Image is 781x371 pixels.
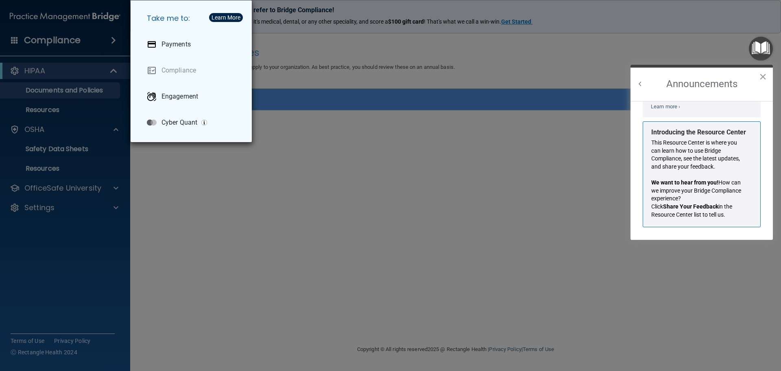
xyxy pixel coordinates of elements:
a: Engagement [140,85,245,108]
a: Cyber Quant [140,111,245,134]
div: Resource Center [630,65,773,240]
a: Compliance [140,59,245,82]
a: Learn more › [651,103,680,110]
p: Engagement [161,92,198,101]
button: Learn More [209,13,243,22]
p: This Resource Center is where you can learn how to use Bridge Compliance, see the latest updates,... [651,139,746,171]
h2: Announcements [630,68,773,101]
button: Open Resource Center [749,37,773,61]
p: Payments [161,40,191,48]
button: Close [759,70,767,83]
button: Back to Resource Center Home [636,80,644,88]
span: in the Resource Center list to tell us. [651,203,733,218]
strong: We want to hear from you! [651,179,718,186]
strong: Share Your Feedback [663,203,718,210]
span: Click [651,203,663,210]
div: Learn More [212,15,240,20]
h5: Take me to: [140,7,245,30]
a: Payments [140,33,245,56]
span: How can we improve your Bridge Compliance experience? [651,179,742,202]
p: Cyber Quant [161,119,197,127]
strong: Introducing the Resource Center [651,128,746,136]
